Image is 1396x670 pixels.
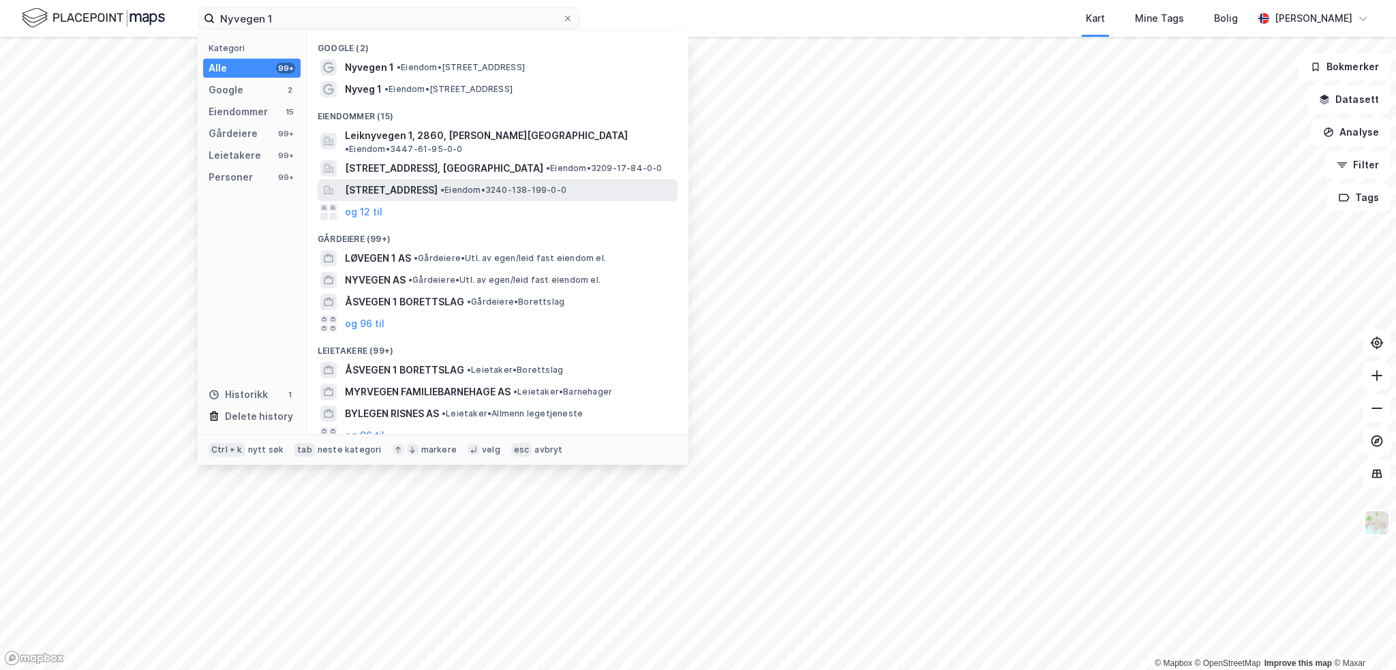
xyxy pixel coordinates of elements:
[248,444,284,455] div: nytt søk
[345,294,464,310] span: ÅSVEGEN 1 BORETTSLAG
[345,250,411,267] span: LØVEGEN 1 AS
[284,106,295,117] div: 15
[345,81,382,97] span: Nyveg 1
[1275,10,1352,27] div: [PERSON_NAME]
[345,427,384,444] button: og 96 til
[284,85,295,95] div: 2
[1155,658,1192,668] a: Mapbox
[1195,658,1261,668] a: OpenStreetMap
[546,163,550,173] span: •
[1086,10,1105,27] div: Kart
[307,32,688,57] div: Google (2)
[307,335,688,359] div: Leietakere (99+)
[209,104,268,120] div: Eiendommer
[4,650,64,666] a: Mapbox homepage
[513,386,517,397] span: •
[345,272,406,288] span: NYVEGEN AS
[1264,658,1332,668] a: Improve this map
[408,275,412,285] span: •
[1328,605,1396,670] iframe: Chat Widget
[442,408,583,419] span: Leietaker • Allmenn legetjeneste
[511,443,532,457] div: esc
[397,62,525,73] span: Eiendom • [STREET_ADDRESS]
[345,160,543,177] span: [STREET_ADDRESS], [GEOGRAPHIC_DATA]
[440,185,444,195] span: •
[345,144,349,154] span: •
[482,444,500,455] div: velg
[1311,119,1391,146] button: Analyse
[209,443,245,457] div: Ctrl + k
[209,43,301,53] div: Kategori
[1328,605,1396,670] div: Kontrollprogram for chat
[534,444,562,455] div: avbryt
[1214,10,1238,27] div: Bolig
[345,59,394,76] span: Nyvegen 1
[209,82,243,98] div: Google
[276,172,295,183] div: 99+
[276,63,295,74] div: 99+
[276,150,295,161] div: 99+
[414,253,606,264] span: Gårdeiere • Utl. av egen/leid fast eiendom el.
[1299,53,1391,80] button: Bokmerker
[1135,10,1184,27] div: Mine Tags
[209,386,268,403] div: Historikk
[1307,86,1391,113] button: Datasett
[225,408,293,425] div: Delete history
[1327,184,1391,211] button: Tags
[467,296,564,307] span: Gårdeiere • Borettslag
[467,365,563,376] span: Leietaker • Borettslag
[408,275,601,286] span: Gårdeiere • Utl. av egen/leid fast eiendom el.
[440,185,566,196] span: Eiendom • 3240-138-199-0-0
[345,182,438,198] span: [STREET_ADDRESS]
[467,365,471,375] span: •
[513,386,612,397] span: Leietaker • Barnehager
[209,60,227,76] div: Alle
[209,169,253,185] div: Personer
[345,127,628,144] span: Leiknyvegen 1, 2860, [PERSON_NAME][GEOGRAPHIC_DATA]
[414,253,418,263] span: •
[1364,510,1390,536] img: Z
[345,362,464,378] span: ÅSVEGEN 1 BORETTSLAG
[345,316,384,332] button: og 96 til
[22,6,165,30] img: logo.f888ab2527a4732fd821a326f86c7f29.svg
[546,163,663,174] span: Eiendom • 3209-17-84-0-0
[421,444,457,455] div: markere
[318,444,382,455] div: neste kategori
[442,408,446,418] span: •
[345,204,382,220] button: og 12 til
[307,100,688,125] div: Eiendommer (15)
[345,406,439,422] span: BYLEGEN RISNES AS
[384,84,513,95] span: Eiendom • [STREET_ADDRESS]
[209,147,261,164] div: Leietakere
[209,125,258,142] div: Gårdeiere
[345,144,463,155] span: Eiendom • 3447-61-95-0-0
[276,128,295,139] div: 99+
[215,8,562,29] input: Søk på adresse, matrikkel, gårdeiere, leietakere eller personer
[384,84,389,94] span: •
[397,62,401,72] span: •
[307,223,688,247] div: Gårdeiere (99+)
[345,384,511,400] span: MYRVEGEN FAMILIEBARNEHAGE AS
[284,389,295,400] div: 1
[1325,151,1391,179] button: Filter
[467,296,471,307] span: •
[294,443,315,457] div: tab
